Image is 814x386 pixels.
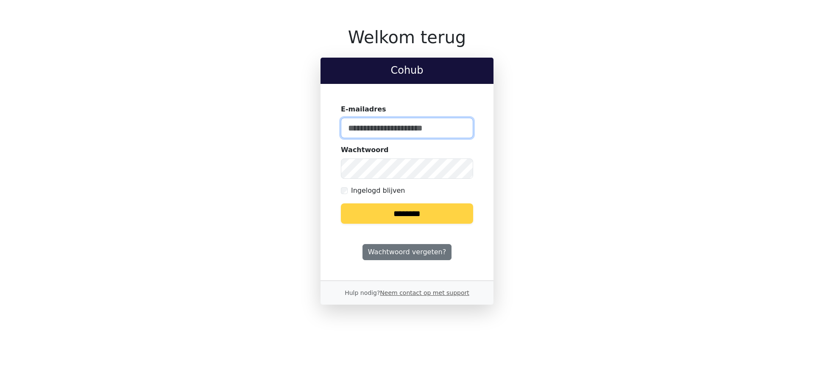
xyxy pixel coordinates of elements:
[341,145,389,155] label: Wachtwoord
[380,289,469,296] a: Neem contact op met support
[341,104,386,114] label: E-mailadres
[321,27,493,47] h1: Welkom terug
[345,289,469,296] small: Hulp nodig?
[327,64,487,77] h2: Cohub
[351,186,405,196] label: Ingelogd blijven
[362,244,452,260] a: Wachtwoord vergeten?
